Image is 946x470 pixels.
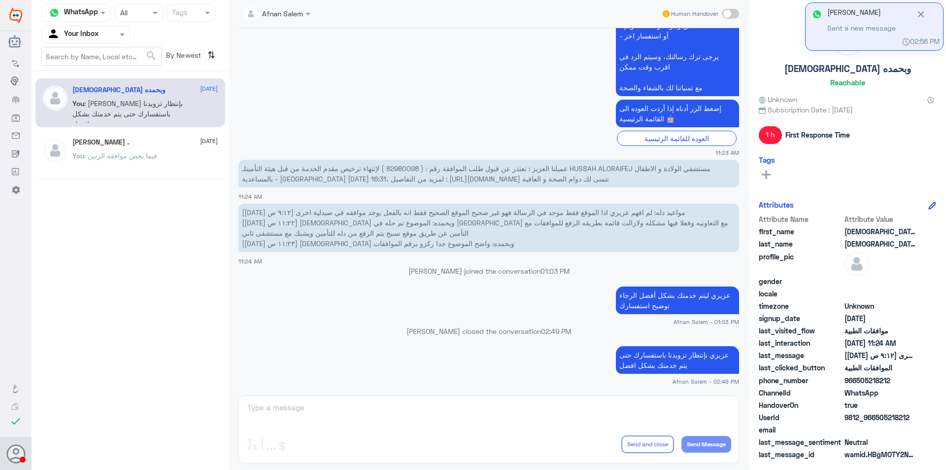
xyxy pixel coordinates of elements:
[830,78,865,87] h6: Reachable
[845,425,916,435] span: null
[616,346,739,374] p: 13/8/2025, 2:49 PM
[162,47,203,67] span: By Newest
[845,388,916,398] span: 2
[845,239,916,249] span: الله وبحمده
[238,266,739,276] p: [PERSON_NAME] joined the conversation
[681,436,731,453] button: Send Message
[759,239,843,249] span: last_name
[845,338,916,348] span: 2025-08-13T08:24:50.393Z
[759,362,843,373] span: last_clicked_button
[6,444,25,463] button: Avatar
[238,204,739,252] p: 13/8/2025, 11:24 AM
[200,137,218,145] span: [DATE]
[759,425,843,435] span: email
[845,313,916,324] span: 2025-08-04T18:33:44.288Z
[759,449,843,460] span: last_message_id
[845,350,916,361] span: [١٣‏/٨، ٩:١٢ ص] مواعيد دله: لم افهم عزيزي اذا الموقع فقط موجد في الرسالة فهو غير صحيح الموقع الصح...
[673,377,739,386] span: Afnan Salem - 02:49 PM
[715,148,739,157] span: 11:23 AM
[616,100,739,127] p: 13/8/2025, 11:23 AM
[145,50,157,62] span: search
[616,287,739,314] p: 13/8/2025, 1:03 PM
[42,47,162,65] input: Search by Name, Local etc…
[242,164,710,183] span: عميلنا العزيز : نعتذر عن قبول طلب الموافقة رقم : ( 82980098 ) لإنتهاء ترخيص مقدم الخدمة من قبل هي...
[845,289,916,299] span: null
[84,151,157,160] span: : فيما يخص موافقة الرنين
[845,325,916,336] span: موافقات الطبية
[72,86,166,94] h5: سبحان الله وبحمده
[43,138,68,163] img: defaultAdmin.png
[72,99,183,128] span: : [PERSON_NAME] بإنتظار تزويدنا باستفسارك حتى يتم خدمتك بشكل افضل
[759,313,843,324] span: signup_date
[759,94,797,105] span: Unknown
[785,130,850,140] span: First Response Time
[47,5,62,20] img: whatsapp.png
[43,86,68,110] img: defaultAdmin.png
[845,362,916,373] span: الموافقات الطبية
[72,138,129,146] h5: ثنيان .
[72,99,84,108] span: You
[759,105,936,115] span: Subscription Date : [DATE]
[759,252,843,274] span: profile_pic
[784,63,911,74] h5: [DEMOGRAPHIC_DATA] وبحمده
[621,435,674,453] button: Send and close
[759,388,843,398] span: ChannelId
[759,214,843,224] span: Attribute Name
[9,7,22,23] img: Widebot Logo
[759,276,843,287] span: gender
[845,412,916,423] span: 9812_966505218212
[759,226,843,237] span: first_name
[810,7,824,22] img: whatsapp.png
[10,415,22,427] i: check
[238,326,739,336] p: [PERSON_NAME] closed the conversation
[200,84,218,93] span: [DATE]
[759,325,843,336] span: last_visited_flow
[827,7,896,22] p: [PERSON_NAME]
[72,151,84,160] span: You
[845,252,869,276] img: defaultAdmin.png
[759,400,843,410] span: HandoverOn
[845,375,916,386] span: 966505218212
[674,318,739,326] span: Afnan Salem - 01:03 PM
[759,375,843,386] span: phone_number
[238,258,262,264] span: 11:24 AM
[845,301,916,311] span: Unknown
[47,27,62,42] img: yourInbox.svg
[902,36,940,46] span: 02:56 PM
[170,7,188,20] div: Tags
[827,23,896,33] span: Sent a new message
[238,160,739,187] p: 13/8/2025, 11:24 AM
[759,437,843,447] span: last_message_sentiment
[759,350,843,361] span: last_message
[759,126,782,144] span: 1 h
[671,9,718,18] span: Human Handover
[759,412,843,423] span: UserId
[845,226,916,237] span: سبحان
[541,327,571,335] span: 02:49 PM
[617,131,737,146] div: العودة للقائمة الرئيسية
[759,289,843,299] span: locale
[759,200,794,209] h6: Attributes
[145,48,157,64] button: search
[541,267,570,275] span: 01:03 PM
[207,47,215,63] i: ⇅
[759,338,843,348] span: last_interaction
[759,301,843,311] span: timezone
[845,437,916,447] span: 0
[845,276,916,287] span: null
[759,155,775,164] h6: Tags
[845,400,916,410] span: true
[845,214,916,224] span: Attribute Value
[845,449,916,460] span: wamid.HBgMOTY2NTA1MjE4MjEyFQIAEhggNEIyMkU4NjYzRDI4QUEwQTdFNUZGRjJBNzE2RDgyOUQA
[238,193,262,200] span: 11:24 AM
